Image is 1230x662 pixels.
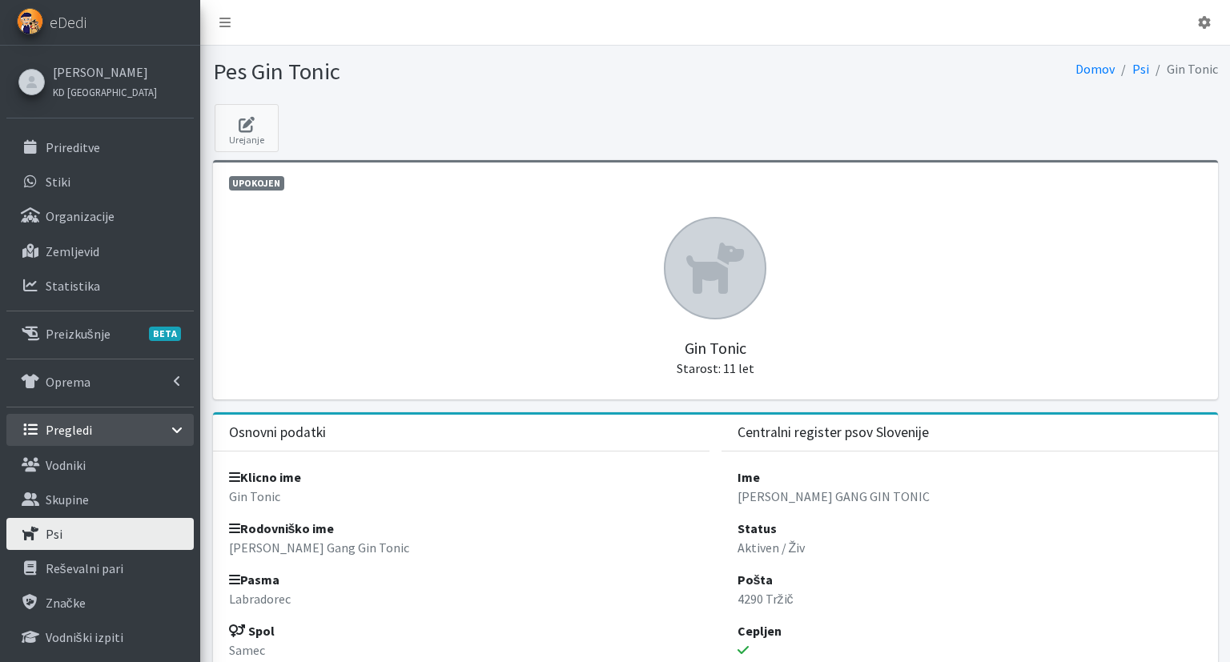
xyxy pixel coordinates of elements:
h1: Pes Gin Tonic [213,58,709,86]
p: Oprema [46,374,90,390]
a: Stiki [6,166,194,198]
a: Reševalni pari [6,552,194,584]
a: Zemljevid [6,235,194,267]
p: Vodniški izpiti [46,629,123,645]
h3: Centralni register psov Slovenije [738,424,929,441]
strong: Cepljen [738,623,782,639]
a: Pregledi [6,414,194,446]
a: Psi [6,518,194,550]
p: Vodniki [46,457,86,473]
strong: Klicno ime [229,469,301,485]
p: Psi [46,526,62,542]
p: Prireditve [46,139,100,155]
p: Skupine [46,491,89,508]
a: Statistika [6,270,194,302]
strong: Spol [229,623,275,639]
a: PreizkušnjeBETA [6,318,194,350]
p: Labradorec [229,589,693,608]
a: Značke [6,587,194,619]
a: Oprema [6,366,194,398]
p: Aktiven / Živ [738,538,1202,557]
a: Skupine [6,483,194,516]
h3: Osnovni podatki [229,424,326,441]
img: eDedi [17,8,43,34]
span: eDedi [50,10,86,34]
p: Stiki [46,174,70,190]
li: Gin Tonic [1149,58,1218,81]
p: Samec [229,640,693,660]
a: Urejanje [215,104,279,152]
p: Značke [46,595,86,611]
strong: Rodovniško ime [229,520,335,536]
p: Organizacije [46,208,115,224]
strong: Pošta [738,572,774,588]
p: [PERSON_NAME] Gang Gin Tonic [229,538,693,557]
p: Gin Tonic [229,487,693,506]
a: Organizacije [6,200,194,232]
p: 4290 Tržič [738,589,1202,608]
a: [PERSON_NAME] [53,62,157,82]
a: Vodniki [6,449,194,481]
strong: Pasma [229,572,279,588]
p: Reševalni pari [46,560,123,576]
a: Prireditve [6,131,194,163]
a: Psi [1132,61,1149,77]
p: Statistika [46,278,100,294]
small: Starost: 11 let [677,360,754,376]
p: Zemljevid [46,243,99,259]
small: KD [GEOGRAPHIC_DATA] [53,86,157,98]
strong: Ime [738,469,760,485]
p: [PERSON_NAME] GANG GIN TONIC [738,487,1202,506]
p: Pregledi [46,422,92,438]
a: Vodniški izpiti [6,621,194,653]
p: Preizkušnje [46,326,111,342]
strong: Status [738,520,777,536]
span: BETA [149,327,181,341]
h5: Gin Tonic [229,319,1202,377]
span: Upokojen [229,176,285,191]
a: Domov [1075,61,1115,77]
a: KD [GEOGRAPHIC_DATA] [53,82,157,101]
